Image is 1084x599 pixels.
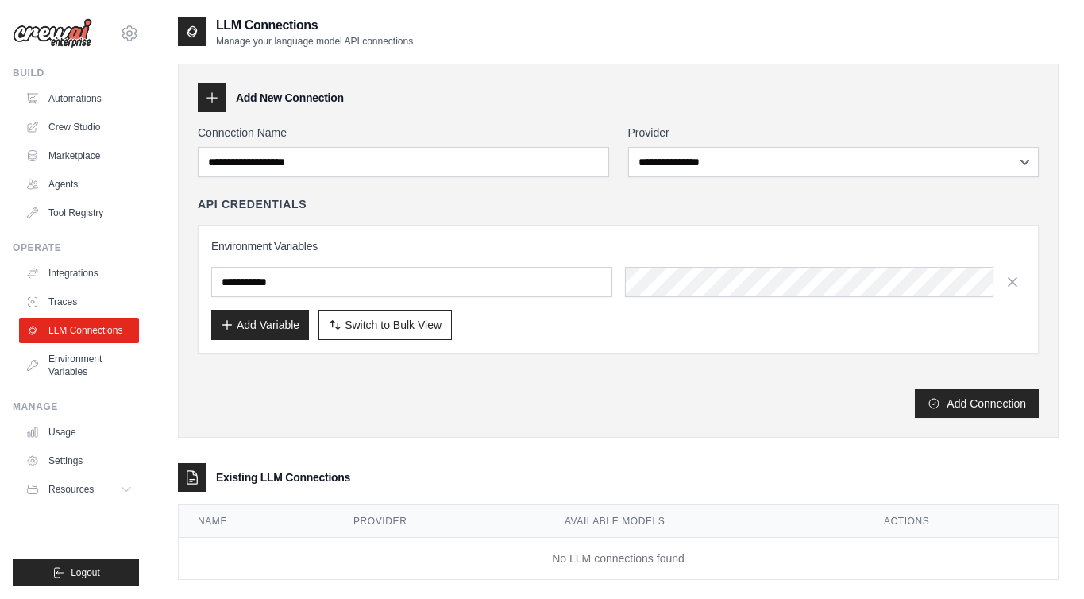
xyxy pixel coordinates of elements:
[13,400,139,413] div: Manage
[19,477,139,502] button: Resources
[179,505,334,538] th: Name
[19,200,139,226] a: Tool Registry
[19,172,139,197] a: Agents
[345,317,442,333] span: Switch to Bulk View
[19,86,139,111] a: Automations
[198,125,609,141] label: Connection Name
[236,90,344,106] h3: Add New Connection
[48,483,94,496] span: Resources
[13,18,92,48] img: Logo
[546,505,865,538] th: Available Models
[13,242,139,254] div: Operate
[318,310,452,340] button: Switch to Bulk View
[19,289,139,315] a: Traces
[19,419,139,445] a: Usage
[198,196,307,212] h4: API Credentials
[865,505,1058,538] th: Actions
[19,261,139,286] a: Integrations
[628,125,1040,141] label: Provider
[71,566,100,579] span: Logout
[334,505,546,538] th: Provider
[13,559,139,586] button: Logout
[179,538,1058,580] td: No LLM connections found
[211,238,1025,254] h3: Environment Variables
[216,35,413,48] p: Manage your language model API connections
[19,143,139,168] a: Marketplace
[19,318,139,343] a: LLM Connections
[211,310,309,340] button: Add Variable
[915,389,1039,418] button: Add Connection
[216,16,413,35] h2: LLM Connections
[13,67,139,79] div: Build
[19,114,139,140] a: Crew Studio
[19,448,139,473] a: Settings
[216,470,350,485] h3: Existing LLM Connections
[19,346,139,385] a: Environment Variables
